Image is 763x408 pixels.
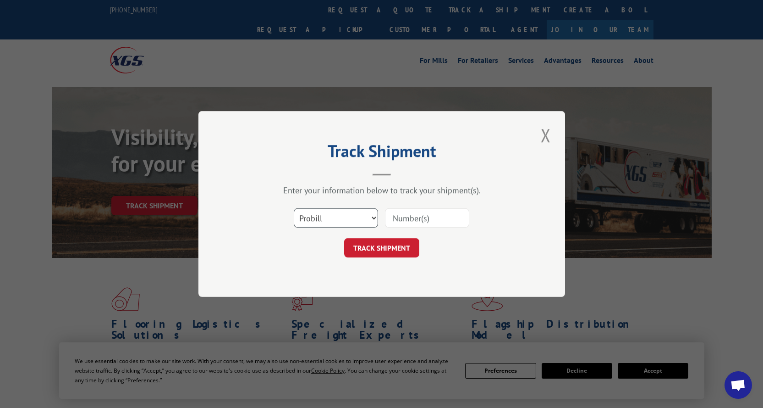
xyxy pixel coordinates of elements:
button: TRACK SHIPMENT [344,238,419,257]
input: Number(s) [385,208,469,228]
div: Enter your information below to track your shipment(s). [244,185,519,196]
button: Close modal [538,123,554,148]
h2: Track Shipment [244,145,519,162]
a: Open chat [725,371,752,399]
